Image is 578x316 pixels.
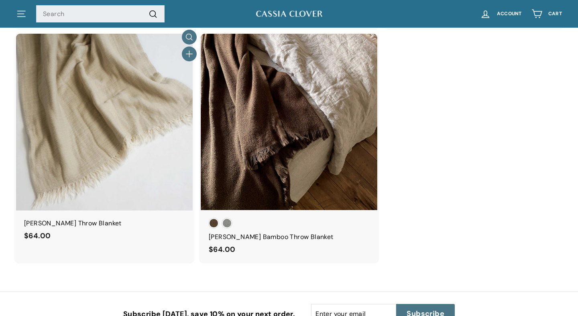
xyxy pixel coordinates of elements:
a: [PERSON_NAME] Throw Blanket [16,34,193,250]
span: Cart [548,11,562,16]
a: Account [475,2,527,26]
span: Account [497,11,522,16]
a: [PERSON_NAME] Bamboo Throw Blanket [201,34,377,263]
input: Search [36,5,165,23]
div: [PERSON_NAME] Throw Blanket [24,218,185,229]
span: $64.00 [24,231,51,241]
span: $64.00 [209,245,235,254]
div: [PERSON_NAME] Bamboo Throw Blanket [209,232,369,242]
a: Cart [527,2,567,26]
